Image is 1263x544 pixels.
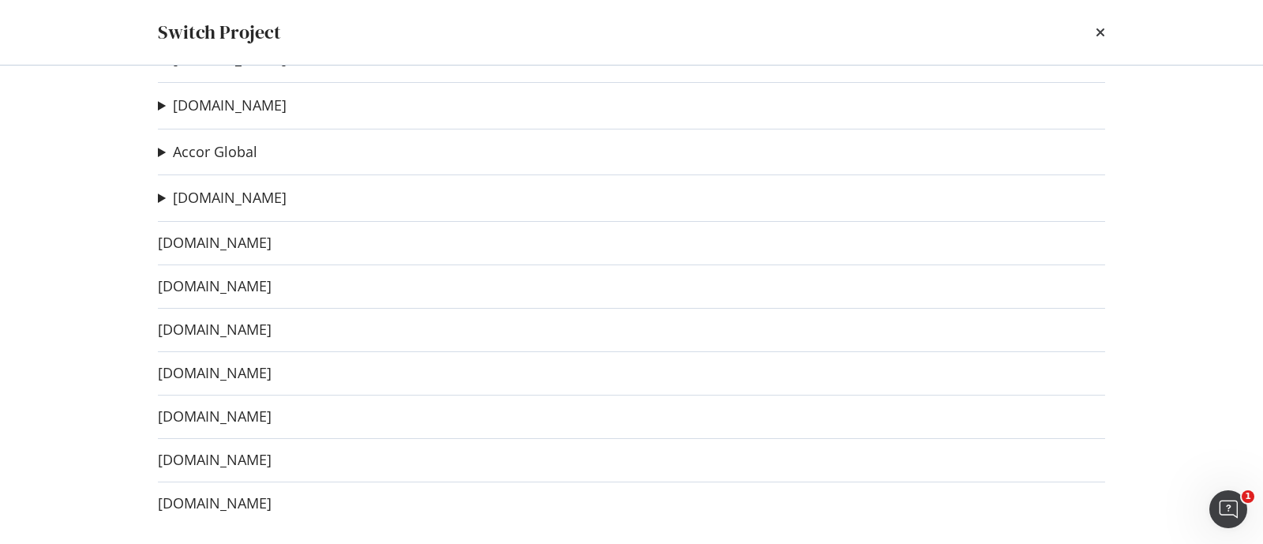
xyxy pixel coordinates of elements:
[1242,490,1254,503] span: 1
[173,189,287,206] a: [DOMAIN_NAME]
[173,97,287,114] a: [DOMAIN_NAME]
[158,188,287,208] summary: [DOMAIN_NAME]
[158,321,272,338] a: [DOMAIN_NAME]
[158,365,272,381] a: [DOMAIN_NAME]
[173,144,257,160] a: Accor Global
[173,51,287,67] a: [DOMAIN_NAME]
[158,142,257,163] summary: Accor Global
[1209,490,1247,528] iframe: Intercom live chat
[1096,19,1105,46] div: times
[158,452,272,468] a: [DOMAIN_NAME]
[158,96,287,116] summary: [DOMAIN_NAME]
[158,234,272,251] a: [DOMAIN_NAME]
[158,19,281,46] div: Switch Project
[158,495,272,512] a: [DOMAIN_NAME]
[158,408,272,425] a: [DOMAIN_NAME]
[158,278,272,295] a: [DOMAIN_NAME]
